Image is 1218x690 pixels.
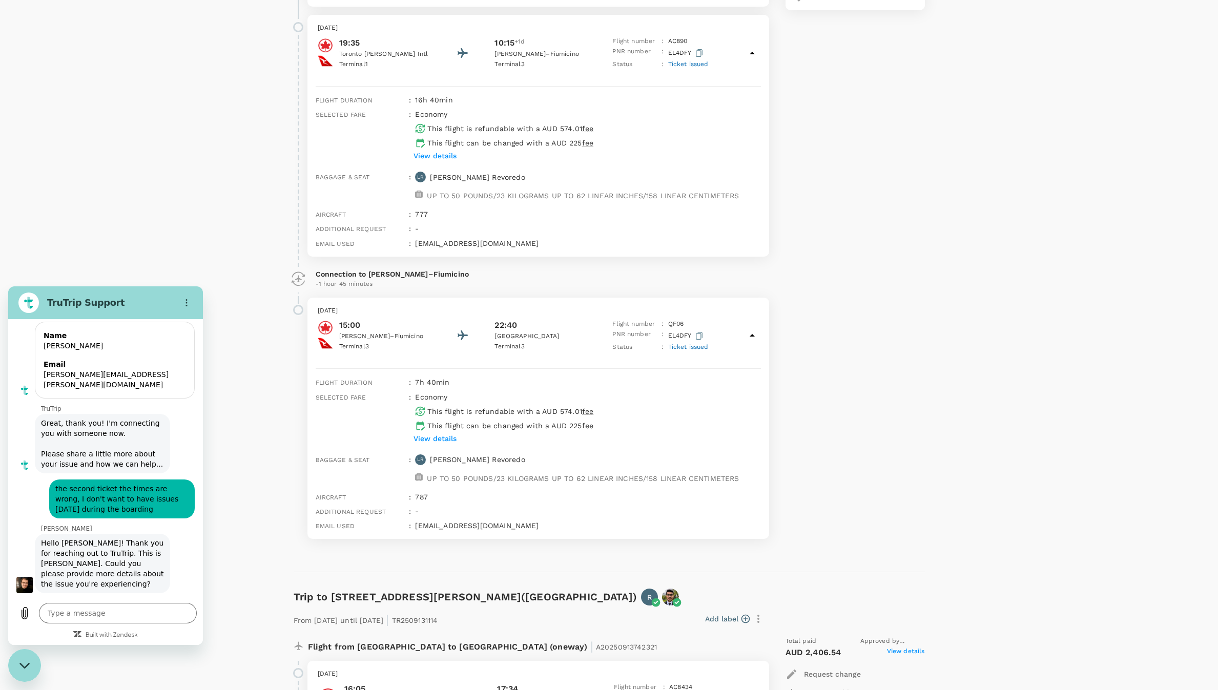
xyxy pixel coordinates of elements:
p: This flight is refundable with a AUD 574.01 [427,406,593,416]
p: View details [414,433,457,444]
p: 16h 40min [415,95,760,105]
h6: Trip to [STREET_ADDRESS][PERSON_NAME]([GEOGRAPHIC_DATA]) [294,589,637,605]
span: Baggage & seat [316,456,370,464]
a: Built with Zendesk: Visit the Zendesk website in a new tab [77,346,130,352]
span: Additional request [316,508,386,515]
span: +1d [514,37,525,49]
p: EL4DFY [668,329,705,342]
p: LR [417,456,424,463]
p: [PERSON_NAME] Revoredo [430,172,525,182]
div: : [405,516,411,531]
p: : [662,59,664,70]
span: Additional request [316,225,386,233]
iframe: Button to launch messaging window, conversation in progress [8,649,41,682]
p: Terminal 3 [494,342,587,352]
p: Toronto [PERSON_NAME] Intl [339,49,431,59]
img: Qantas Airways [318,53,333,69]
p: QF 06 [668,319,684,329]
span: Ticket issued [668,343,709,350]
div: : [405,450,411,488]
span: fee [582,407,593,415]
p: Terminal 3 [494,59,587,70]
p: : [662,47,664,59]
iframe: Messaging window [8,286,203,645]
div: 787 [411,488,760,502]
p: [GEOGRAPHIC_DATA] [494,331,587,342]
p: PNR number [612,329,657,342]
p: Terminal 3 [339,342,431,352]
span: View details [887,646,925,659]
div: : [405,205,411,219]
p: This flight is refundable with a AUD 574.01 [427,123,593,134]
p: [DATE] [318,306,759,316]
p: 7h 40min [415,377,760,387]
p: Flight number [612,319,657,329]
p: [EMAIL_ADDRESS][DOMAIN_NAME] [415,238,760,248]
div: : [405,488,411,502]
p: 10:15 [494,37,514,49]
p: UP TO 50 POUNDS/23 KILOGRAMS UP TO 62 LINEAR INCHES/158 LINEAR CENTIMETERS [427,473,739,484]
p: Request change [804,669,861,679]
p: : [662,319,664,329]
p: R [647,592,652,602]
span: Ticket issued [668,60,709,68]
p: : [662,329,664,342]
p: View details [414,151,457,161]
p: : [662,342,664,352]
div: : [405,168,411,205]
p: [PERSON_NAME]–Fiumicino [339,331,431,342]
p: From [DATE] until [DATE] TR2509131114 [294,610,438,628]
span: Total paid [786,636,817,646]
div: : [405,502,411,516]
p: This flight can be changed with a AUD 225 [427,421,593,431]
p: [PERSON_NAME] Revoredo [430,454,525,465]
div: - [411,502,760,516]
p: Flight from [GEOGRAPHIC_DATA] to [GEOGRAPHIC_DATA] (oneway) [308,636,657,655]
p: 19:35 [339,37,431,49]
p: Flight number [612,36,657,47]
p: AC 890 [668,36,688,47]
p: AUD 2,406.54 [786,646,841,659]
button: Request change [786,665,861,683]
span: fee [582,422,593,430]
span: Email used [316,240,355,247]
button: Add label [705,614,750,624]
span: fee [582,124,593,133]
div: : [405,373,411,387]
p: economy [415,109,447,119]
p: [PERSON_NAME]–Fiumicino [494,49,587,59]
p: PNR number [612,47,657,59]
span: | [386,613,389,627]
p: 22:40 [494,319,517,331]
p: [DATE] [318,23,759,33]
div: 777 [411,205,760,219]
p: UP TO 50 POUNDS/23 KILOGRAMS UP TO 62 LINEAR INCHES/158 LINEAR CENTIMETERS [427,191,739,201]
img: Qantas Airways [318,336,333,351]
p: [DATE] [318,669,759,679]
p: EL4DFY [668,47,705,59]
span: fee [582,139,593,147]
p: Connection to [PERSON_NAME]–Fiumicino [316,269,761,279]
p: 15:00 [339,319,431,331]
span: Flight duration [316,97,373,104]
p: : [662,36,664,47]
img: Air Canada [318,38,333,53]
span: Email used [316,522,355,530]
p: Status [612,59,657,70]
p: This flight can be changed with a AUD 225 [427,138,593,148]
span: Selected fare [316,394,366,401]
span: Approved by [860,636,925,646]
p: economy [415,392,447,402]
p: LR [417,174,424,181]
